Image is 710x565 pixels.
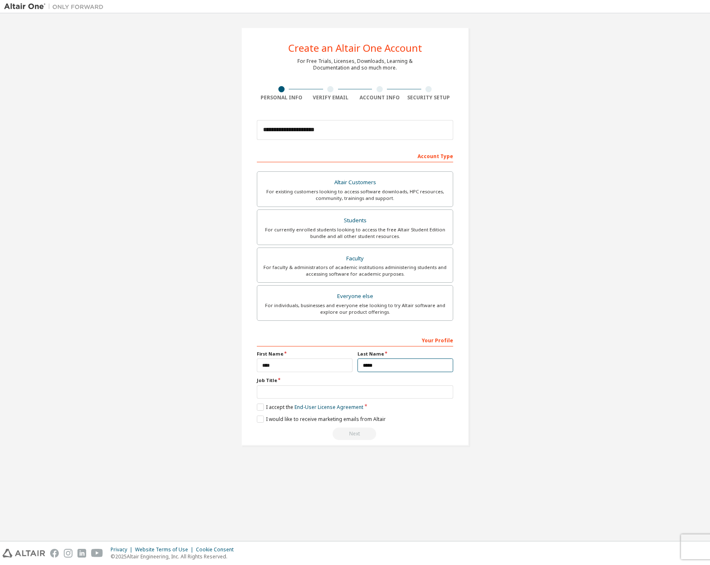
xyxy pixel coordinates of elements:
label: Job Title [257,377,453,384]
div: For currently enrolled students looking to access the free Altair Student Edition bundle and all ... [262,226,448,240]
div: Faculty [262,253,448,264]
label: I accept the [257,404,363,411]
div: Account Type [257,149,453,162]
img: Altair One [4,2,108,11]
img: youtube.svg [91,549,103,558]
img: facebook.svg [50,549,59,558]
img: altair_logo.svg [2,549,45,558]
img: linkedin.svg [77,549,86,558]
img: instagram.svg [64,549,72,558]
div: Your Profile [257,333,453,346]
label: I would like to receive marketing emails from Altair [257,416,386,423]
div: Everyone else [262,291,448,302]
div: Security Setup [404,94,454,101]
label: First Name [257,351,353,357]
p: © 2025 Altair Engineering, Inc. All Rights Reserved. [111,553,239,560]
a: End-User License Agreement [295,404,363,411]
div: Read and acccept EULA to continue [257,428,453,440]
div: Students [262,215,448,226]
div: Account Info [355,94,404,101]
div: For individuals, businesses and everyone else looking to try Altair software and explore our prod... [262,302,448,315]
div: For Free Trials, Licenses, Downloads, Learning & Documentation and so much more. [297,58,413,71]
div: Personal Info [257,94,306,101]
div: Privacy [111,546,135,553]
div: Altair Customers [262,177,448,188]
label: Last Name [357,351,453,357]
div: Create an Altair One Account [288,43,422,53]
div: Verify Email [306,94,355,101]
div: For faculty & administrators of academic institutions administering students and accessing softwa... [262,264,448,277]
div: For existing customers looking to access software downloads, HPC resources, community, trainings ... [262,188,448,202]
div: Website Terms of Use [135,546,196,553]
div: Cookie Consent [196,546,239,553]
